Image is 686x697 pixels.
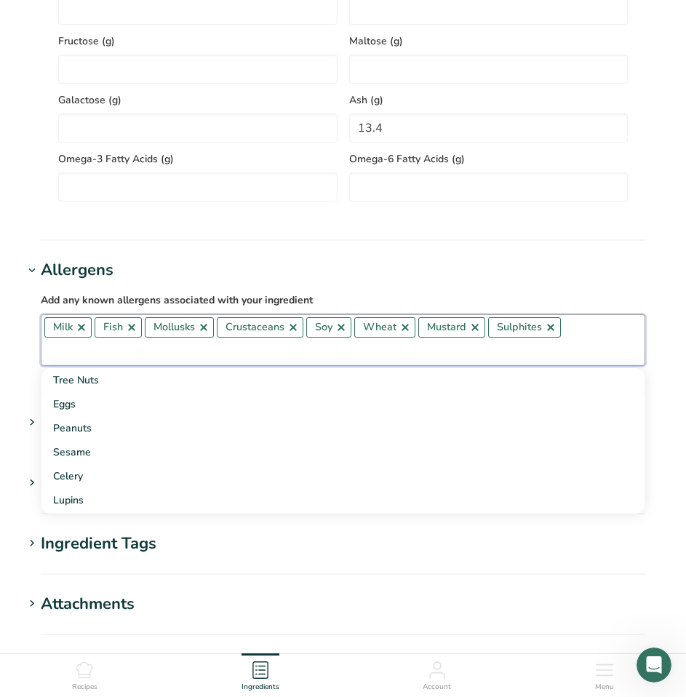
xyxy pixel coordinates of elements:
[58,33,338,49] span: Fructose (g)
[41,512,645,536] a: Gluten
[41,653,260,677] div: Portions and Measurements
[53,397,610,412] div: Eggs
[53,445,610,460] div: Sesame
[53,319,73,335] span: Milk
[41,592,135,616] div: Attachments
[423,682,451,693] span: Account
[103,319,123,335] span: Fish
[363,319,396,335] span: Wheat
[72,654,97,693] a: Recipes
[595,682,614,693] span: Menu
[153,319,195,335] span: Mollusks
[41,411,191,435] div: Sub Ingredient List
[41,293,313,307] span: Add any known allergens associated with your ingredient
[349,92,629,108] span: Ash (g)
[41,392,645,416] a: Eggs
[41,440,645,464] a: Sesame
[58,92,338,108] span: Galactose (g)
[53,373,610,388] div: Tree Nuts
[53,469,610,484] div: Celery
[349,151,629,167] span: Omega-6 Fatty Acids (g)
[349,33,629,49] span: Maltose (g)
[423,654,451,693] a: Account
[637,648,671,682] iframe: Intercom live chat
[497,319,542,335] span: Sulphites
[41,464,645,488] a: Celery
[41,488,645,512] a: Lupins
[41,532,156,556] div: Ingredient Tags
[72,682,97,693] span: Recipes
[58,151,338,167] span: Omega-3 Fatty Acids (g)
[53,493,610,508] div: Lupins
[41,471,74,495] div: Cost
[41,416,645,440] a: Peanuts
[315,319,332,335] span: Soy
[242,682,279,693] span: Ingredients
[242,654,279,693] a: Ingredients
[41,368,645,392] a: Tree Nuts
[427,319,466,335] span: Mustard
[226,319,284,335] span: Crustaceans
[41,258,113,282] div: Allergens
[53,421,610,436] div: Peanuts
